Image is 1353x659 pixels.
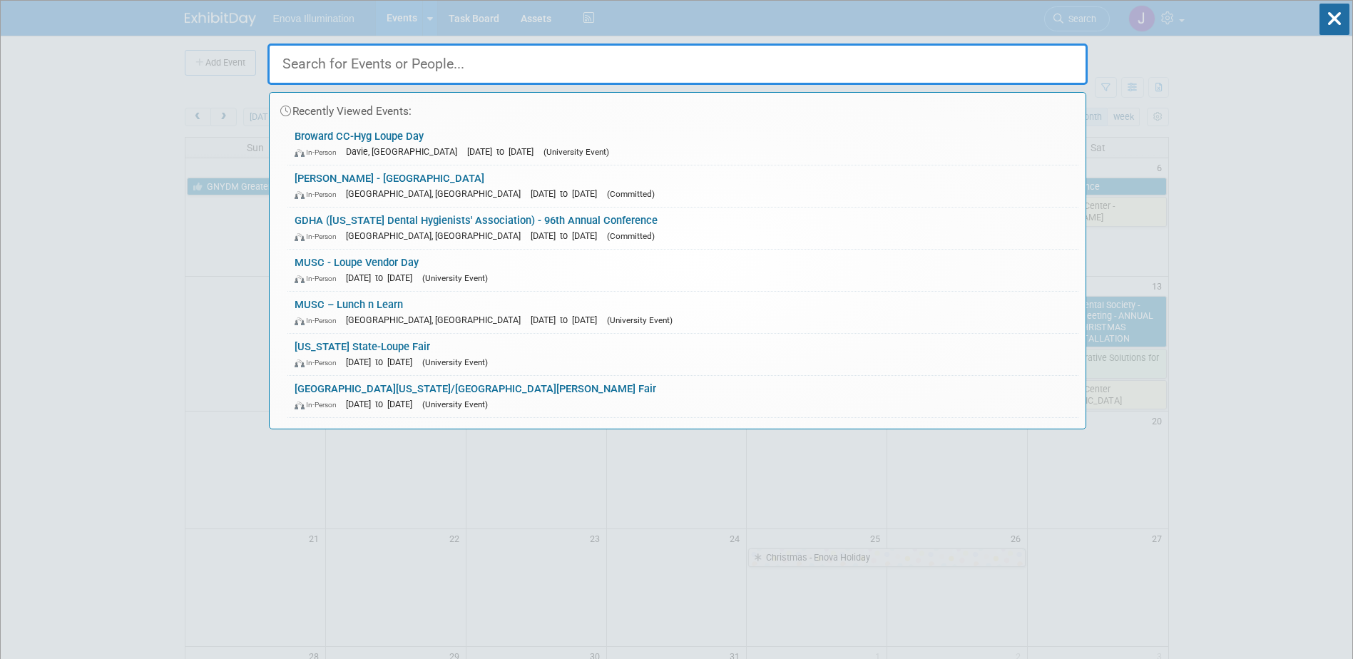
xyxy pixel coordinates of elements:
input: Search for Events or People... [267,44,1088,85]
a: MUSC - Loupe Vendor Day In-Person [DATE] to [DATE] (University Event) [287,250,1078,291]
span: [DATE] to [DATE] [531,188,604,199]
a: Broward CC-Hyg Loupe Day In-Person Davie, [GEOGRAPHIC_DATA] [DATE] to [DATE] (University Event) [287,123,1078,165]
span: (University Event) [543,147,609,157]
span: [GEOGRAPHIC_DATA], [GEOGRAPHIC_DATA] [346,230,528,241]
span: [DATE] to [DATE] [346,272,419,283]
span: (University Event) [422,399,488,409]
span: [DATE] to [DATE] [531,230,604,241]
span: In-Person [295,358,343,367]
a: [US_STATE] State-Loupe Fair In-Person [DATE] to [DATE] (University Event) [287,334,1078,375]
span: (Committed) [607,231,655,241]
span: (Committed) [607,189,655,199]
span: In-Person [295,316,343,325]
span: [DATE] to [DATE] [346,399,419,409]
span: (University Event) [607,315,673,325]
a: [PERSON_NAME] - [GEOGRAPHIC_DATA] In-Person [GEOGRAPHIC_DATA], [GEOGRAPHIC_DATA] [DATE] to [DATE]... [287,165,1078,207]
span: In-Person [295,232,343,241]
span: [DATE] to [DATE] [531,315,604,325]
span: In-Person [295,400,343,409]
span: [DATE] to [DATE] [467,146,541,157]
a: [GEOGRAPHIC_DATA][US_STATE]/[GEOGRAPHIC_DATA][PERSON_NAME] Fair In-Person [DATE] to [DATE] (Unive... [287,376,1078,417]
a: MUSC – Lunch n Learn In-Person [GEOGRAPHIC_DATA], [GEOGRAPHIC_DATA] [DATE] to [DATE] (University ... [287,292,1078,333]
span: (University Event) [422,357,488,367]
span: In-Person [295,274,343,283]
div: Recently Viewed Events: [277,93,1078,123]
span: [DATE] to [DATE] [346,357,419,367]
span: In-Person [295,190,343,199]
span: [GEOGRAPHIC_DATA], [GEOGRAPHIC_DATA] [346,315,528,325]
span: [GEOGRAPHIC_DATA], [GEOGRAPHIC_DATA] [346,188,528,199]
span: (University Event) [422,273,488,283]
span: Davie, [GEOGRAPHIC_DATA] [346,146,464,157]
a: GDHA ([US_STATE] Dental Hygienists' Association) - 96th Annual Conference In-Person [GEOGRAPHIC_D... [287,208,1078,249]
span: In-Person [295,148,343,157]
